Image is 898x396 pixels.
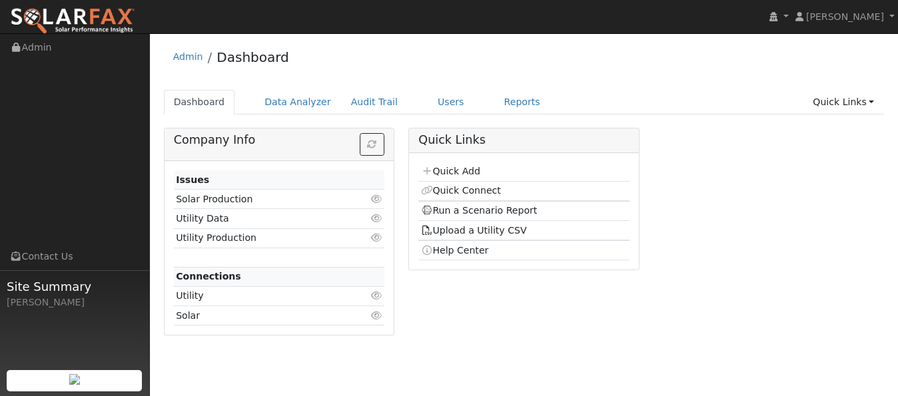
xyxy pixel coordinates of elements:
a: Admin [173,51,203,62]
td: Solar Production [174,190,350,209]
a: Dashboard [217,49,289,65]
span: Site Summary [7,278,143,296]
a: Dashboard [164,90,235,114]
a: Quick Connect [421,185,501,196]
img: SolarFax [10,7,135,35]
td: Utility [174,286,350,305]
a: Quick Links [803,90,884,114]
a: Audit Trail [341,90,408,114]
a: Users [428,90,474,114]
a: Help Center [421,245,489,256]
i: Click to view [370,214,382,223]
a: Reports [494,90,550,114]
td: Utility Production [174,228,350,248]
td: Solar [174,306,350,325]
strong: Connections [176,271,241,282]
i: Click to view [370,311,382,320]
td: Utility Data [174,209,350,228]
img: retrieve [69,374,80,385]
a: Upload a Utility CSV [421,225,527,236]
i: Click to view [370,291,382,300]
h5: Quick Links [418,133,629,147]
span: [PERSON_NAME] [806,11,884,22]
a: Data Analyzer [254,90,341,114]
a: Quick Add [421,166,480,176]
a: Run a Scenario Report [421,205,538,216]
div: [PERSON_NAME] [7,296,143,309]
i: Click to view [370,194,382,204]
strong: Issues [176,174,209,185]
h5: Company Info [174,133,384,147]
i: Click to view [370,233,382,242]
